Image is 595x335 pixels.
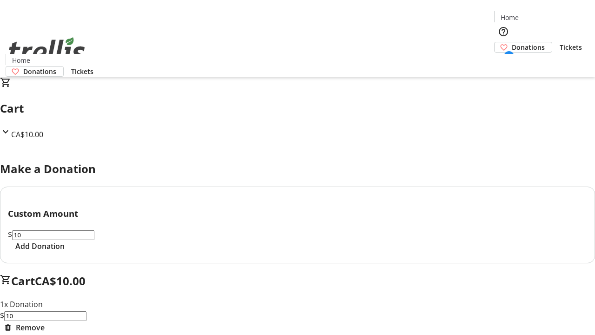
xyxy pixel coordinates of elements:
a: Tickets [552,42,589,52]
a: Donations [6,66,64,77]
button: Cart [494,53,513,71]
span: Tickets [560,42,582,52]
span: CA$10.00 [35,273,86,288]
h3: Custom Amount [8,207,587,220]
span: Tickets [71,67,93,76]
span: Donations [512,42,545,52]
button: Help [494,22,513,41]
span: $ [8,229,12,240]
span: Donations [23,67,56,76]
img: Orient E2E Organization VdKtsHugBu's Logo [6,27,88,74]
span: Remove [16,322,45,333]
input: Donation Amount [4,311,86,321]
a: Home [495,13,524,22]
span: CA$10.00 [11,129,43,140]
a: Tickets [64,67,101,76]
a: Donations [494,42,552,53]
input: Donation Amount [12,230,94,240]
span: Home [501,13,519,22]
a: Home [6,55,36,65]
span: Add Donation [15,241,65,252]
button: Add Donation [8,241,72,252]
span: Home [12,55,30,65]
